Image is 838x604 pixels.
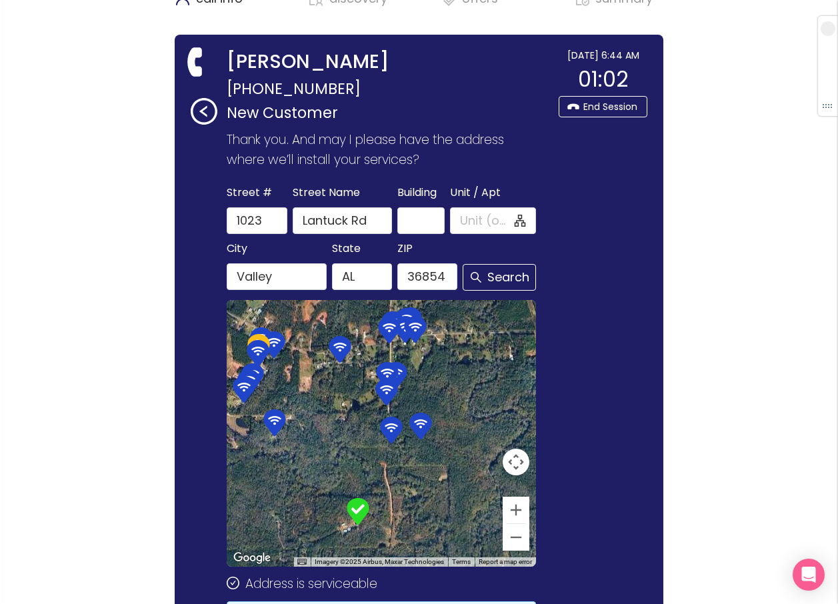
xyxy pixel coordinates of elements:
span: [PHONE_NUMBER] [227,76,361,101]
span: Unit / Apt [450,183,501,202]
p: New Customer [227,101,552,125]
input: AL [332,263,392,290]
span: Building [397,183,437,202]
input: 1023 [227,207,287,234]
span: ZIP [397,239,413,258]
input: Lantuck Rd [293,207,392,234]
input: Valley [227,263,326,290]
button: End Session [559,96,647,117]
span: Street Name [293,183,360,202]
span: phone [183,48,211,76]
button: Map camera controls [503,449,529,475]
img: Google [230,549,274,567]
span: check-circle [227,577,239,589]
a: Report a map error [479,558,532,565]
strong: [PERSON_NAME] [227,48,389,76]
input: Unit (optional) [460,211,512,230]
span: Street # [227,183,272,202]
span: State [332,239,361,258]
span: City [227,239,247,258]
span: Address is serviceable [245,575,377,593]
div: [DATE] 6:44 AM [559,48,647,63]
span: Imagery ©2025 Airbus, Maxar Technologies [315,558,444,565]
span: apartment [514,215,526,227]
button: Keyboard shortcuts [297,557,307,567]
button: Zoom out [503,524,529,551]
p: Thank you. And may I please have the address where we’ll install your services? [227,130,541,170]
div: Open Intercom Messenger [793,559,825,591]
button: Search [463,264,536,291]
button: Zoom in [503,497,529,523]
div: 01:02 [559,63,647,96]
a: Open this area in Google Maps (opens a new window) [230,549,274,567]
a: Terms (opens in new tab) [452,558,471,565]
input: 36854 [397,263,457,290]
